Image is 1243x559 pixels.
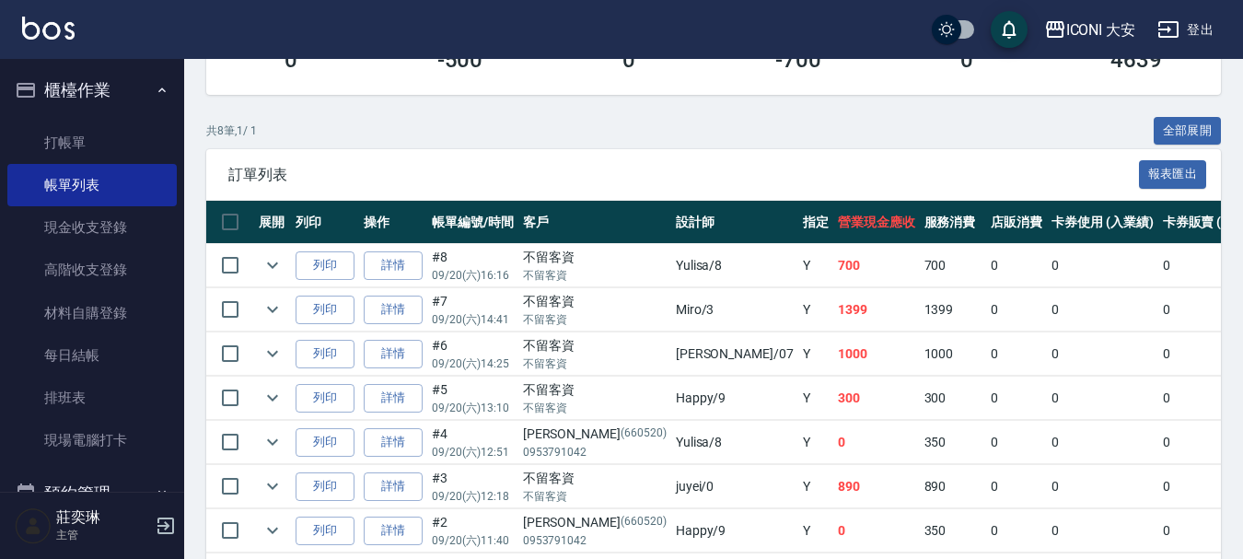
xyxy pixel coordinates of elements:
td: 300 [833,377,920,420]
td: 890 [920,465,987,508]
button: expand row [259,472,286,500]
th: 卡券使用 (入業績) [1047,201,1158,244]
p: 09/20 (六) 12:51 [432,444,514,460]
button: save [991,11,1028,48]
button: 列印 [296,472,354,501]
td: 0 [986,288,1047,332]
button: 登出 [1150,13,1221,47]
p: 09/20 (六) 14:25 [432,355,514,372]
h5: 莊奕琳 [56,508,150,527]
td: 300 [920,377,987,420]
div: 不留客資 [523,292,667,311]
td: Yulisa /8 [671,244,798,287]
p: 09/20 (六) 13:10 [432,400,514,416]
div: 不留客資 [523,469,667,488]
p: (660520) [621,425,667,444]
p: 主管 [56,527,150,543]
a: 現場電腦打卡 [7,419,177,461]
td: 0 [986,465,1047,508]
td: juyei /0 [671,465,798,508]
div: ICONI 大安 [1066,18,1136,41]
td: 700 [833,244,920,287]
td: 350 [920,509,987,553]
td: #5 [427,377,518,420]
td: 0 [1047,288,1158,332]
th: 客戶 [518,201,671,244]
td: 0 [1047,377,1158,420]
p: 不留客資 [523,267,667,284]
h3: 4639 [1110,47,1162,73]
p: 不留客資 [523,400,667,416]
a: 帳單列表 [7,164,177,206]
a: 詳情 [364,517,423,545]
p: 09/20 (六) 16:16 [432,267,514,284]
a: 打帳單 [7,122,177,164]
td: 1000 [920,332,987,376]
button: 列印 [296,384,354,413]
button: 報表匯出 [1139,160,1207,189]
h3: 0 [285,47,297,73]
td: 0 [986,332,1047,376]
a: 詳情 [364,384,423,413]
a: 高階收支登錄 [7,249,177,291]
td: 1000 [833,332,920,376]
button: ICONI 大安 [1037,11,1144,49]
button: 列印 [296,517,354,545]
img: Logo [22,17,75,40]
a: 詳情 [364,296,423,324]
th: 指定 [798,201,833,244]
button: 列印 [296,296,354,324]
a: 詳情 [364,251,423,280]
p: 09/20 (六) 14:41 [432,311,514,328]
td: #8 [427,244,518,287]
a: 排班表 [7,377,177,419]
td: 0 [1047,332,1158,376]
td: #7 [427,288,518,332]
td: #3 [427,465,518,508]
div: 不留客資 [523,248,667,267]
h3: -500 [437,47,483,73]
h3: 0 [960,47,973,73]
a: 材料自購登錄 [7,292,177,334]
td: 350 [920,421,987,464]
td: Y [798,377,833,420]
td: 0 [1047,421,1158,464]
a: 詳情 [364,340,423,368]
h3: 0 [622,47,635,73]
td: 0 [1047,465,1158,508]
button: expand row [259,340,286,367]
p: 共 8 筆, 1 / 1 [206,122,257,139]
td: 0 [1047,509,1158,553]
button: expand row [259,517,286,544]
td: Y [798,244,833,287]
td: Yulisa /8 [671,421,798,464]
td: 0 [833,421,920,464]
p: 09/20 (六) 11:40 [432,532,514,549]
p: 09/20 (六) 12:18 [432,488,514,505]
button: expand row [259,296,286,323]
td: #4 [427,421,518,464]
a: 詳情 [364,428,423,457]
img: Person [15,507,52,544]
td: Miro /3 [671,288,798,332]
button: expand row [259,384,286,412]
button: 列印 [296,340,354,368]
td: 0 [1047,244,1158,287]
p: (660520) [621,513,667,532]
p: 不留客資 [523,488,667,505]
a: 現金收支登錄 [7,206,177,249]
td: Y [798,332,833,376]
td: Happy /9 [671,377,798,420]
button: 列印 [296,251,354,280]
td: 1399 [920,288,987,332]
div: 不留客資 [523,336,667,355]
td: Y [798,465,833,508]
td: 0 [986,421,1047,464]
td: Y [798,421,833,464]
div: [PERSON_NAME] [523,513,667,532]
a: 每日結帳 [7,334,177,377]
td: 0 [986,244,1047,287]
td: [PERSON_NAME] /07 [671,332,798,376]
th: 帳單編號/時間 [427,201,518,244]
th: 服務消費 [920,201,987,244]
